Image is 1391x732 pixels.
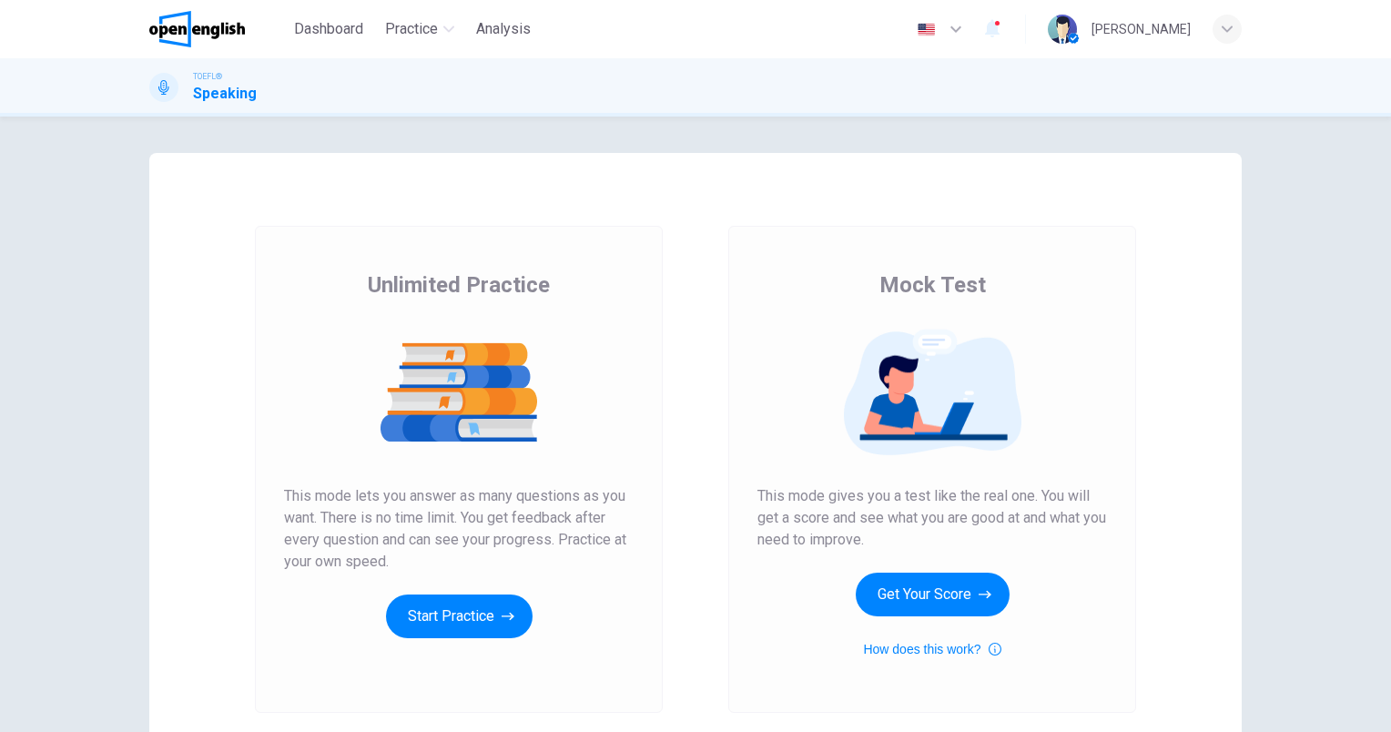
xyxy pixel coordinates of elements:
[863,638,1000,660] button: How does this work?
[287,13,371,46] button: Dashboard
[193,83,257,105] h1: Speaking
[1048,15,1077,44] img: Profile picture
[476,18,531,40] span: Analysis
[284,485,634,573] span: This mode lets you answer as many questions as you want. There is no time limit. You get feedback...
[386,595,533,638] button: Start Practice
[757,485,1107,551] span: This mode gives you a test like the real one. You will get a score and see what you are good at a...
[378,13,462,46] button: Practice
[294,18,363,40] span: Dashboard
[856,573,1010,616] button: Get Your Score
[368,270,550,300] span: Unlimited Practice
[1091,18,1191,40] div: [PERSON_NAME]
[149,11,287,47] a: OpenEnglish logo
[879,270,986,300] span: Mock Test
[469,13,538,46] button: Analysis
[149,11,245,47] img: OpenEnglish logo
[385,18,438,40] span: Practice
[193,70,222,83] span: TOEFL®
[915,23,938,36] img: en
